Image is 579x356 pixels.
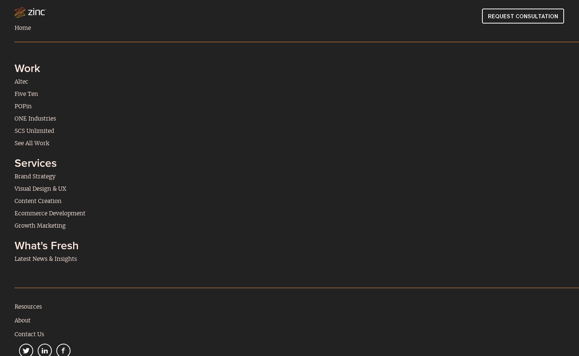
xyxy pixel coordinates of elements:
a: ONE Industries [15,114,56,123]
a: Contact Us [15,331,44,338]
strong: Work [15,63,40,74]
a: Home [15,24,31,31]
a: About [15,317,31,324]
a: POPin [15,102,32,111]
strong: What's Fresh [15,241,79,251]
img: REQUEST CONSULTATION [482,9,564,24]
strong: Services [15,158,57,169]
div: Navigation Menu [15,24,564,344]
a: Altec [15,77,28,86]
a: Resources [15,303,42,310]
a: Visual Design & UX [15,184,66,193]
a: Growth Marketing [15,221,66,230]
a: Ecommerce Development [15,209,85,218]
a: Brand Strategy [15,172,56,181]
a: See All Work [15,139,49,148]
a: SCS Unlimited [15,127,54,135]
a: Five Ten [15,90,38,99]
a: Latest News & Insights [15,254,77,263]
a: Content Creation [15,197,62,206]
